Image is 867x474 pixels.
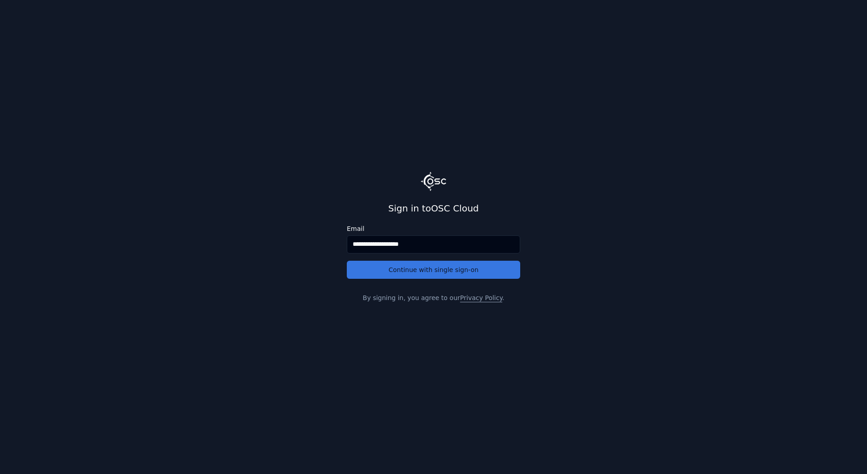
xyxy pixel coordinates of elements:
p: By signing in, you agree to our . [347,293,520,302]
img: Logo [421,172,446,191]
a: Privacy Policy [460,294,502,301]
button: Continue with single sign-on [347,261,520,279]
label: Email [347,225,520,232]
h2: Sign in to OSC Cloud [347,202,520,215]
